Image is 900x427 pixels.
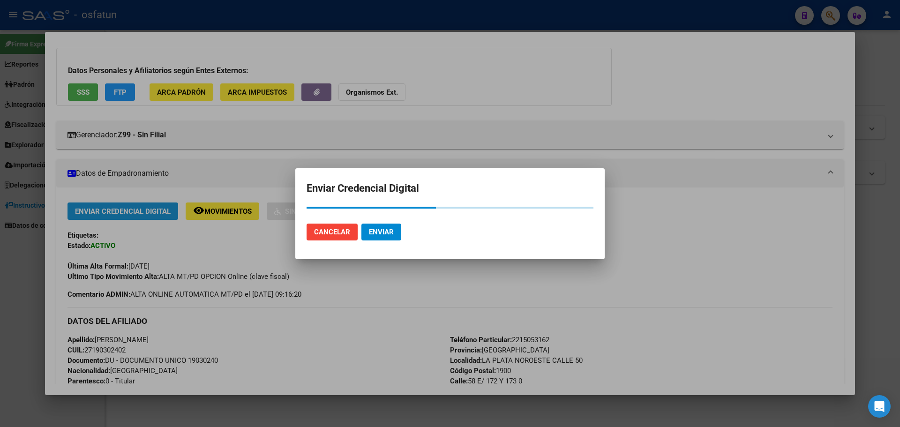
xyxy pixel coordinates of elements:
[868,395,891,418] div: Open Intercom Messenger
[314,228,350,236] span: Cancelar
[361,224,401,240] button: Enviar
[307,180,593,197] h2: Enviar Credencial Digital
[307,224,358,240] button: Cancelar
[369,228,394,236] span: Enviar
